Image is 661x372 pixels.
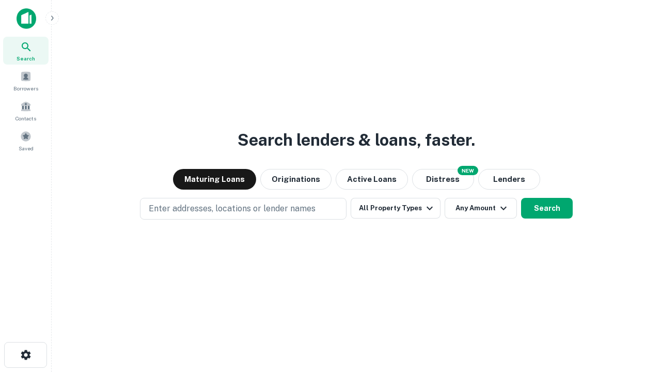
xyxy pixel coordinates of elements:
[3,127,49,154] a: Saved
[3,67,49,95] a: Borrowers
[13,84,38,92] span: Borrowers
[3,97,49,125] a: Contacts
[17,8,36,29] img: capitalize-icon.png
[238,128,475,152] h3: Search lenders & loans, faster.
[609,289,661,339] iframe: Chat Widget
[458,166,478,175] div: NEW
[17,54,35,63] span: Search
[336,169,408,190] button: Active Loans
[173,169,256,190] button: Maturing Loans
[140,198,347,220] button: Enter addresses, locations or lender names
[445,198,517,219] button: Any Amount
[478,169,540,190] button: Lenders
[412,169,474,190] button: Search distressed loans with lien and other non-mortgage details.
[521,198,573,219] button: Search
[3,37,49,65] a: Search
[351,198,440,219] button: All Property Types
[19,144,34,152] span: Saved
[260,169,332,190] button: Originations
[15,114,36,122] span: Contacts
[149,203,316,215] p: Enter addresses, locations or lender names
